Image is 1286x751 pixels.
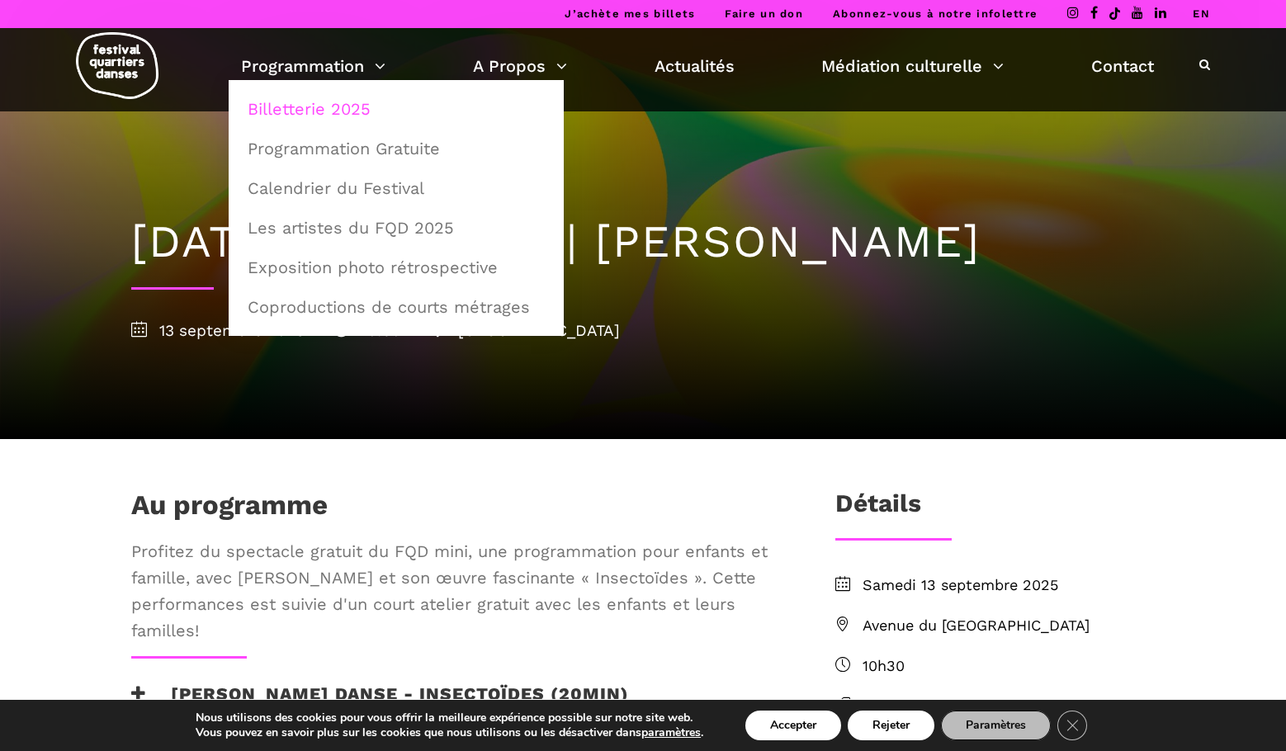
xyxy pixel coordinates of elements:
[725,7,803,20] a: Faire un don
[131,489,328,530] h1: Au programme
[641,725,701,740] button: paramètres
[1091,52,1154,80] a: Contact
[238,248,555,286] a: Exposition photo rétrospective
[131,683,629,725] h3: [PERSON_NAME] Danse - Insectoïdes (20min)
[655,52,735,80] a: Actualités
[473,52,567,80] a: A Propos
[833,7,1038,20] a: Abonnez-vous à notre infolettre
[76,32,158,99] img: logo-fqd-med
[863,574,1155,597] span: Samedi 13 septembre 2025
[848,711,934,740] button: Rejeter
[1193,7,1210,20] a: EN
[1057,711,1087,740] button: Close GDPR Cookie Banner
[238,169,555,207] a: Calendrier du Festival
[565,7,695,20] a: J’achète mes billets
[131,321,305,340] span: 13 septembre 2025
[430,321,620,340] span: [GEOGRAPHIC_DATA]
[238,288,555,326] a: Coproductions de courts métrages
[238,130,555,168] a: Programmation Gratuite
[745,711,841,740] button: Accepter
[131,538,782,644] span: Profitez du spectacle gratuit du FQD mini, une programmation pour enfants et famille, avec [PERSO...
[241,52,385,80] a: Programmation
[863,614,1155,638] span: Avenue du [GEOGRAPHIC_DATA]
[196,725,703,740] p: Vous pouvez en savoir plus sur les cookies que nous utilisons ou les désactiver dans .
[863,695,1155,719] span: Gratuit
[333,321,401,340] span: 10:30
[196,711,703,725] p: Nous utilisons des cookies pour vous offrir la meilleure expérience possible sur notre site web.
[238,209,555,247] a: Les artistes du FQD 2025
[238,90,555,128] a: Billetterie 2025
[863,654,1155,678] span: 10h30
[821,52,1004,80] a: Médiation culturelle
[941,711,1051,740] button: Paramètres
[835,489,921,530] h3: Détails
[131,215,1155,269] h1: [DATE] : FQD MINI | [PERSON_NAME]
